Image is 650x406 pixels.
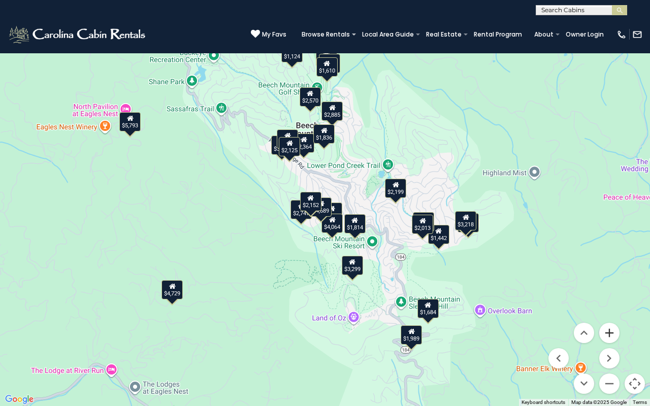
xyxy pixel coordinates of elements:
[599,323,620,343] button: Zoom in
[297,27,355,42] a: Browse Rentals
[251,29,286,40] a: My Favs
[262,30,286,39] span: My Favs
[417,299,439,318] div: $1,684
[8,24,148,45] img: White-1-2.png
[561,27,609,42] a: Owner Login
[357,27,419,42] a: Local Area Guide
[469,27,527,42] a: Rental Program
[428,225,449,244] div: $1,442
[413,212,434,231] div: $1,509
[616,29,627,40] img: phone-regular-white.png
[529,27,559,42] a: About
[574,323,594,343] button: Move up
[421,27,467,42] a: Real Estate
[455,211,476,230] div: $3,218
[632,29,642,40] img: mail-regular-white.png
